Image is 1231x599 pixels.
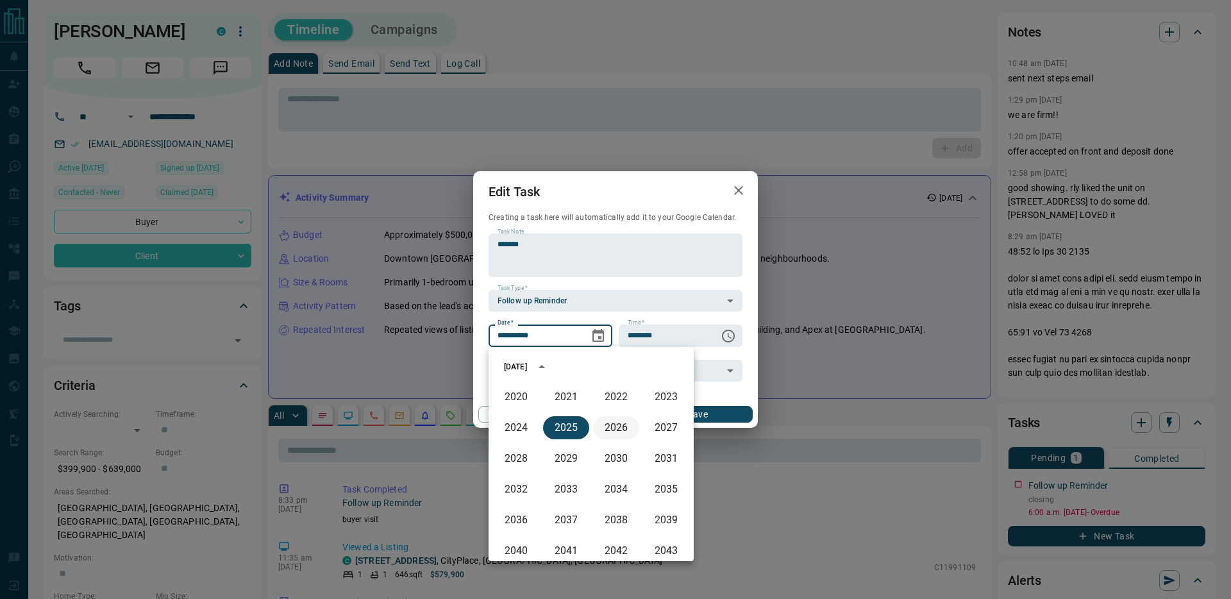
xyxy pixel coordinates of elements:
[504,361,527,373] div: [DATE]
[593,385,639,409] button: 2022
[643,539,689,562] button: 2043
[585,323,611,349] button: Choose date, selected date is Sep 15, 2025
[489,212,742,223] p: Creating a task here will automatically add it to your Google Calendar.
[643,406,753,423] button: Save
[493,539,539,562] button: 2040
[543,416,589,439] button: 2025
[493,509,539,532] button: 2036
[473,171,555,212] h2: Edit Task
[493,385,539,409] button: 2020
[543,539,589,562] button: 2041
[628,319,644,327] label: Time
[716,323,741,349] button: Choose time, selected time is 6:00 AM
[498,284,528,292] label: Task Type
[543,385,589,409] button: 2021
[498,228,524,236] label: Task Note
[543,447,589,470] button: 2029
[478,406,588,423] button: Cancel
[493,416,539,439] button: 2024
[593,478,639,501] button: 2034
[493,478,539,501] button: 2032
[593,509,639,532] button: 2038
[643,385,689,409] button: 2023
[643,478,689,501] button: 2035
[593,539,639,562] button: 2042
[489,290,742,312] div: Follow up Reminder
[593,447,639,470] button: 2030
[643,416,689,439] button: 2027
[543,478,589,501] button: 2033
[543,509,589,532] button: 2037
[498,319,514,327] label: Date
[493,447,539,470] button: 2028
[593,416,639,439] button: 2026
[643,447,689,470] button: 2031
[531,356,553,378] button: year view is open, switch to calendar view
[643,509,689,532] button: 2039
